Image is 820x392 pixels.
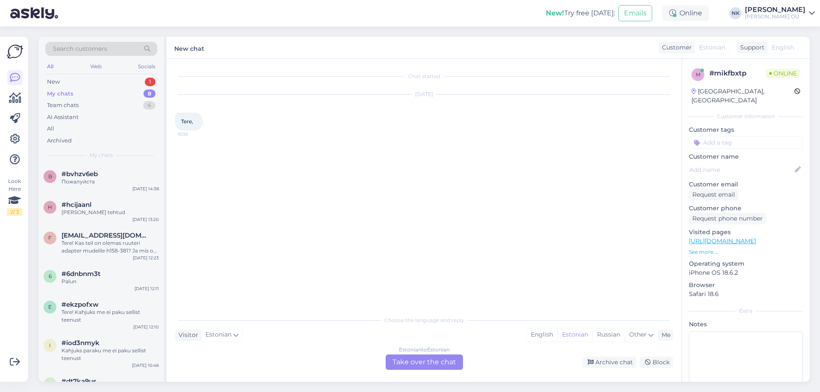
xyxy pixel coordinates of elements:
label: New chat [174,42,204,53]
button: Emails [618,5,652,21]
div: Me [658,331,671,340]
div: [PERSON_NAME] tehtud [61,209,159,216]
span: Online [766,69,800,78]
span: #6dnbnm3t [61,270,100,278]
div: Request phone number [689,213,766,224]
div: [DATE] 12:10 [133,324,159,330]
a: [PERSON_NAME][PERSON_NAME] OÜ [745,6,815,20]
div: [DATE] 12:11 [135,285,159,292]
div: 2 / 3 [7,208,22,216]
p: Visited pages [689,228,803,237]
div: Socials [136,61,157,72]
span: English [772,43,794,52]
div: Tere! Kas teil on olemas ruuteri adapter mudelile h158-381? Ja mis on hind? [61,239,159,255]
img: Askly Logo [7,44,23,60]
p: Customer tags [689,125,803,134]
div: Estonian to Estonian [399,346,450,354]
b: New! [546,9,564,17]
div: [DATE] [175,90,673,98]
div: [DATE] 14:38 [132,186,159,192]
div: [DATE] 13:20 [132,216,159,223]
div: Customer information [689,113,803,120]
p: Notes [689,320,803,329]
div: Palun [61,278,159,285]
div: # mikfbxtp [709,68,766,78]
span: e [48,304,52,310]
div: [DATE] 10:46 [132,362,159,369]
p: Customer email [689,180,803,189]
span: #ekzpofxw [61,301,99,308]
span: f [48,235,52,241]
div: All [47,125,54,133]
div: [DATE] 12:23 [133,255,159,261]
div: My chats [47,90,73,98]
div: All [45,61,55,72]
div: English [527,328,557,341]
span: #hcijaanl [61,201,91,209]
span: b [48,173,52,180]
p: See more ... [689,248,803,256]
div: NK [729,7,741,19]
div: Tere! Kahjuks me ei paku sellist teenust [61,308,159,324]
div: Archived [47,136,72,145]
span: i [49,342,51,348]
span: m [696,71,700,78]
div: Пожалуйста [61,178,159,186]
div: Take over the chat [386,354,463,370]
div: [PERSON_NAME] OÜ [745,13,805,20]
span: Other [629,331,647,338]
span: #dt7ka9us [61,377,97,385]
div: [PERSON_NAME] [745,6,805,13]
span: d [48,380,52,387]
span: #bvhzv6eb [61,170,98,178]
span: h [48,204,52,210]
span: #iod3nmyk [61,339,100,347]
div: Russian [592,328,624,341]
span: 15:38 [178,131,210,137]
p: iPhone OS 18.6.2 [689,268,803,277]
div: Chat started [175,73,673,80]
span: Estonian [205,330,231,340]
div: Try free [DATE]: [546,8,615,18]
div: Web [88,61,103,72]
div: Team chats [47,101,79,110]
span: 6 [49,273,52,279]
span: Search customers [53,44,107,53]
div: Visitor [175,331,198,340]
p: Safari 18.6 [689,290,803,299]
div: Estonian [557,328,592,341]
div: AI Assistant [47,113,79,122]
div: Customer [659,43,692,52]
div: 4 [143,101,155,110]
span: My chats [90,151,113,159]
div: Support [737,43,764,52]
div: New [47,78,60,86]
div: 8 [143,90,155,98]
span: Tere, [181,118,193,125]
div: Look Here [7,177,22,216]
a: [URL][DOMAIN_NAME] [689,237,756,245]
span: fetrif@mail.ru [61,232,150,239]
input: Add a tag [689,136,803,149]
div: Kahjuks paraku me ei paku sellist teenust [61,347,159,362]
div: Block [640,357,673,368]
div: Choose the language and reply [175,317,673,324]
div: Extra [689,307,803,315]
div: 1 [145,78,155,86]
p: Operating system [689,259,803,268]
p: Browser [689,281,803,290]
p: Customer phone [689,204,803,213]
div: Archive chat [583,357,636,368]
div: Online [662,6,709,21]
div: [GEOGRAPHIC_DATA], [GEOGRAPHIC_DATA] [691,87,794,105]
input: Add name [689,165,793,174]
span: Estonian [699,43,725,52]
p: Customer name [689,152,803,161]
div: Request email [689,189,738,200]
